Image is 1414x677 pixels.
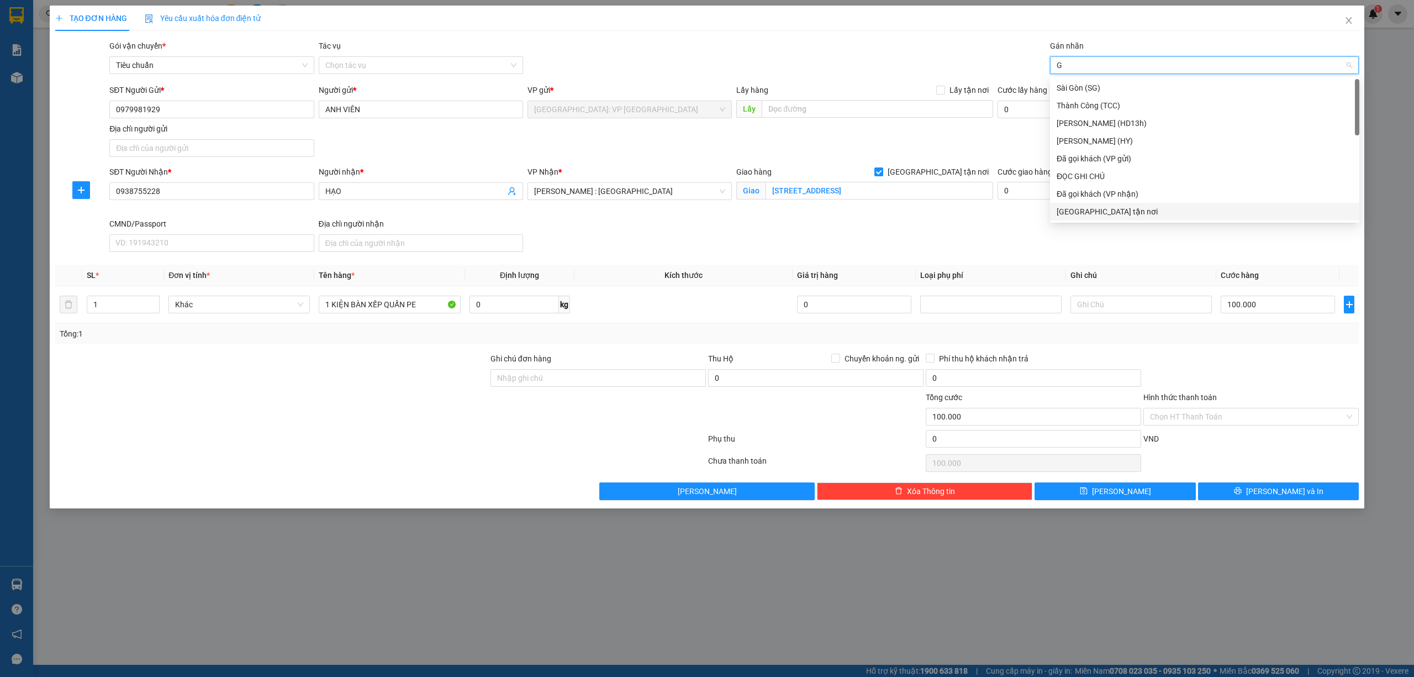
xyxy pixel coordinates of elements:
div: Sài Gòn (SG) [1057,82,1353,94]
label: Ghi chú đơn hàng [490,354,551,363]
div: Huy Dương (HD13h) [1050,114,1359,132]
span: Hà Nội: VP Long Biên [534,101,725,118]
span: Hồ Chí Minh : Kho Quận 12 [534,183,725,200]
div: Thành Công (TCC) [1057,99,1353,112]
span: Yêu cầu xuất hóa đơn điện tử [145,14,261,23]
span: Khác [175,296,303,313]
span: Giao hàng [736,167,772,176]
span: Giá trị hàng [797,271,838,280]
div: Đã gọi khách (VP gửi) [1050,150,1359,167]
button: Close [1333,6,1364,36]
div: Sài Gòn (SG) [1050,79,1359,97]
label: Cước lấy hàng [998,86,1047,95]
strong: (Công Ty TNHH Chuyển Phát Nhanh Bảo An - MST: 0109597835) [20,45,185,62]
label: Cước giao hàng [998,167,1052,176]
button: printer[PERSON_NAME] và In [1198,482,1359,500]
span: [PHONE_NUMBER] - [DOMAIN_NAME] [24,66,183,108]
button: [PERSON_NAME] [599,482,815,500]
input: Dọc đường [762,100,993,118]
span: TẠO ĐƠN HÀNG [55,14,127,23]
div: [PERSON_NAME] (HD13h) [1057,117,1353,129]
span: Gói vận chuyển [109,41,166,50]
input: Gán nhãn [1057,59,1064,72]
div: Giao tận nơi [1050,203,1359,221]
div: Đã gọi khách (VP nhận) [1050,185,1359,203]
span: Kích thước [664,271,703,280]
div: Đã gọi khách (VP gửi) [1057,153,1353,165]
span: close [1344,16,1353,25]
div: [GEOGRAPHIC_DATA] tận nơi [1057,206,1353,218]
div: Phụ thu [707,433,925,452]
span: Tên hàng [319,271,355,280]
div: Người nhận [319,166,523,178]
button: delete [60,296,77,313]
button: plus [1344,296,1354,313]
span: Chuyển khoản ng. gửi [840,353,924,365]
span: Đơn vị tính [168,271,210,280]
span: printer [1234,487,1242,496]
div: SĐT Người Gửi [109,84,314,96]
span: [PERSON_NAME] [1092,485,1151,497]
span: Lấy [736,100,762,118]
span: plus [73,186,89,195]
span: Cước hàng [1221,271,1259,280]
input: Cước lấy hàng [998,101,1150,118]
span: plus [55,14,63,22]
div: ĐỌC GHI CHÚ [1050,167,1359,185]
span: save [1080,487,1088,496]
span: Tổng cước [926,393,962,402]
span: Lấy tận nơi [945,84,993,96]
input: Ghi chú đơn hàng [490,369,706,387]
span: Giao [736,182,766,200]
label: Hình thức thanh toán [1143,393,1217,402]
div: SĐT Người Nhận [109,166,314,178]
span: [PERSON_NAME] và In [1246,485,1323,497]
input: Cước giao hàng [998,182,1128,200]
button: plus [72,181,90,199]
span: Lấy hàng [736,86,768,95]
div: Chưa thanh toán [707,455,925,474]
input: VD: Bàn, Ghế [319,296,460,313]
div: CMND/Passport [109,218,314,230]
div: Thành Công (TCC) [1050,97,1359,114]
span: Tiêu chuẩn [116,57,307,74]
span: Xóa Thông tin [907,485,955,497]
span: Thu Hộ [708,354,734,363]
span: user-add [508,187,516,196]
label: Tác vụ [319,41,341,50]
label: Gán nhãn [1050,41,1084,50]
span: Định lượng [500,271,539,280]
div: Tổng: 1 [60,328,545,340]
div: VP gửi [527,84,732,96]
div: Đã gọi khách (VP nhận) [1057,188,1353,200]
input: Giao tận nơi [766,182,993,200]
span: VND [1143,434,1159,443]
div: Địa chỉ người nhận [319,218,523,230]
input: 0 [797,296,911,313]
div: Người gửi [319,84,523,96]
input: Địa chỉ của người nhận [319,234,523,252]
span: VP Nhận [527,167,558,176]
button: save[PERSON_NAME] [1035,482,1196,500]
input: Ghi Chú [1070,296,1212,313]
span: kg [559,296,570,313]
span: plus [1344,300,1354,309]
div: ĐỌC GHI CHÚ [1057,170,1353,182]
input: Địa chỉ của người gửi [109,139,314,157]
span: [GEOGRAPHIC_DATA] tận nơi [883,166,993,178]
th: Ghi chú [1066,265,1216,286]
div: Hoàng Yến (HY) [1050,132,1359,150]
span: SL [87,271,96,280]
span: delete [895,487,903,496]
div: [PERSON_NAME] (HY) [1057,135,1353,147]
div: Địa chỉ người gửi [109,123,314,135]
button: deleteXóa Thông tin [817,482,1032,500]
span: [PERSON_NAME] [678,485,737,497]
th: Loại phụ phí [916,265,1066,286]
span: Phí thu hộ khách nhận trả [935,353,1033,365]
strong: BIÊN NHẬN VẬN CHUYỂN BẢO AN EXPRESS [23,16,183,41]
img: icon [145,14,154,23]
